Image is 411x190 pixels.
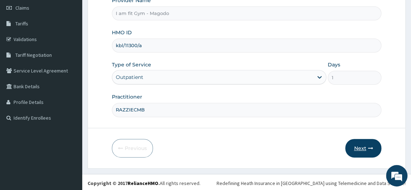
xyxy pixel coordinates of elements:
[112,103,382,117] input: Enter Name
[15,52,52,58] span: Tariff Negotiation
[4,120,136,145] textarea: Type your message and hit 'Enter'
[112,61,151,68] label: Type of Service
[117,4,134,21] div: Minimize live chat window
[217,180,406,187] div: Redefining Heath Insurance in [GEOGRAPHIC_DATA] using Telemedicine and Data Science!
[328,61,340,68] label: Days
[128,180,158,186] a: RelianceHMO
[112,29,132,36] label: HMO ID
[112,39,382,52] input: Enter HMO ID
[15,20,28,27] span: Tariffs
[41,52,99,124] span: We're online!
[88,180,160,186] strong: Copyright © 2017 .
[112,139,153,157] button: Previous
[112,93,142,100] label: Practitioner
[37,40,120,49] div: Chat with us now
[13,36,29,54] img: d_794563401_company_1708531726252_794563401
[15,5,29,11] span: Claims
[345,139,381,157] button: Next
